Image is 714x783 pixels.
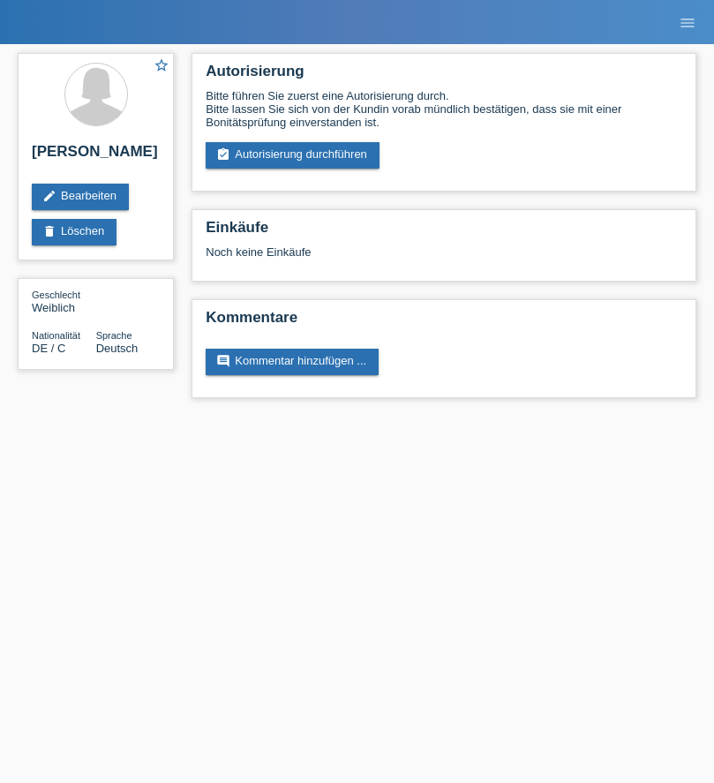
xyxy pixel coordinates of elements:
i: assignment_turned_in [216,147,230,162]
a: assignment_turned_inAutorisierung durchführen [206,142,380,169]
i: delete [42,224,56,238]
span: Geschlecht [32,290,80,300]
i: edit [42,189,56,203]
span: Deutsch [96,342,139,355]
i: star_border [154,57,169,73]
a: editBearbeiten [32,184,129,210]
span: Sprache [96,330,132,341]
a: star_border [154,57,169,76]
span: Deutschland / C / 19.01.2021 [32,342,65,355]
a: commentKommentar hinzufügen ... [206,349,379,375]
h2: Autorisierung [206,63,682,89]
div: Bitte führen Sie zuerst eine Autorisierung durch. Bitte lassen Sie sich von der Kundin vorab münd... [206,89,682,129]
h2: Einkäufe [206,219,682,245]
h2: [PERSON_NAME] [32,143,160,169]
a: deleteLöschen [32,219,116,245]
div: Weiblich [32,288,96,314]
a: menu [670,17,705,27]
span: Nationalität [32,330,80,341]
h2: Kommentare [206,309,682,335]
div: Noch keine Einkäufe [206,245,682,272]
i: comment [216,354,230,368]
i: menu [679,14,696,32]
